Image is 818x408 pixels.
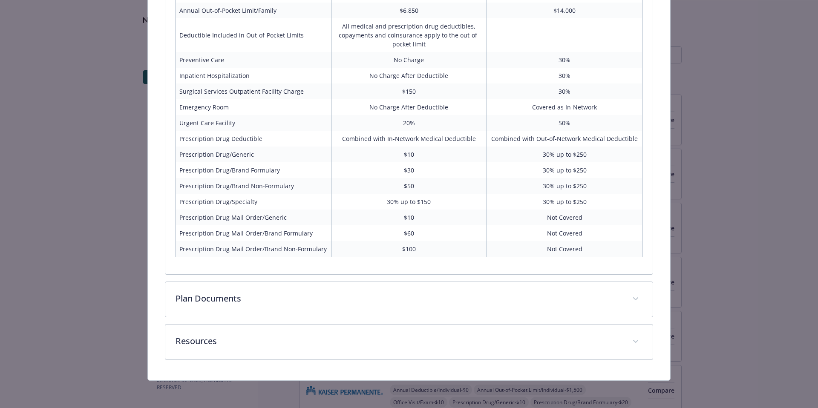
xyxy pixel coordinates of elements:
td: 30% up to $250 [487,194,642,210]
td: 30% [487,83,642,99]
td: Prescription Drug/Generic [176,147,331,162]
td: 50% [487,115,642,131]
td: Emergency Room [176,99,331,115]
td: $10 [331,210,487,225]
td: $50 [331,178,487,194]
div: Plan Documents [165,282,653,317]
td: Not Covered [487,241,642,257]
td: Inpatient Hospitalization [176,68,331,83]
td: All medical and prescription drug deductibles, copayments and coinsurance apply to the out-of-poc... [331,18,487,52]
td: 30% [487,52,642,68]
p: Plan Documents [176,292,622,305]
td: $6,850 [331,3,487,18]
td: 20% [331,115,487,131]
td: Urgent Care Facility [176,115,331,131]
td: Covered as In-Network [487,99,642,115]
td: 30% up to $150 [331,194,487,210]
td: $100 [331,241,487,257]
td: $10 [331,147,487,162]
td: $30 [331,162,487,178]
td: Surgical Services Outpatient Facility Charge [176,83,331,99]
td: 30% up to $250 [487,162,642,178]
td: No Charge [331,52,487,68]
td: Annual Out-of-Pocket Limit/Family [176,3,331,18]
td: Not Covered [487,225,642,241]
p: Resources [176,335,622,348]
td: Prescription Drug Mail Order/Brand Non-Formulary [176,241,331,257]
td: 30% up to $250 [487,147,642,162]
td: Prescription Drug/Brand Non-Formulary [176,178,331,194]
td: Not Covered [487,210,642,225]
td: 30% up to $250 [487,178,642,194]
td: Combined with Out-of-Network Medical Deductible [487,131,642,147]
td: $60 [331,225,487,241]
td: No Charge After Deductible [331,68,487,83]
td: Prescription Drug/Specialty [176,194,331,210]
td: Prescription Drug Deductible [176,131,331,147]
td: Prescription Drug/Brand Formulary [176,162,331,178]
div: Resources [165,325,653,359]
td: 30% [487,68,642,83]
td: Prescription Drug Mail Order/Brand Formulary [176,225,331,241]
td: Prescription Drug Mail Order/Generic [176,210,331,225]
td: $14,000 [487,3,642,18]
td: $150 [331,83,487,99]
td: Combined with In-Network Medical Deductible [331,131,487,147]
td: Preventive Care [176,52,331,68]
td: No Charge After Deductible [331,99,487,115]
td: - [487,18,642,52]
td: Deductible Included in Out-of-Pocket Limits [176,18,331,52]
